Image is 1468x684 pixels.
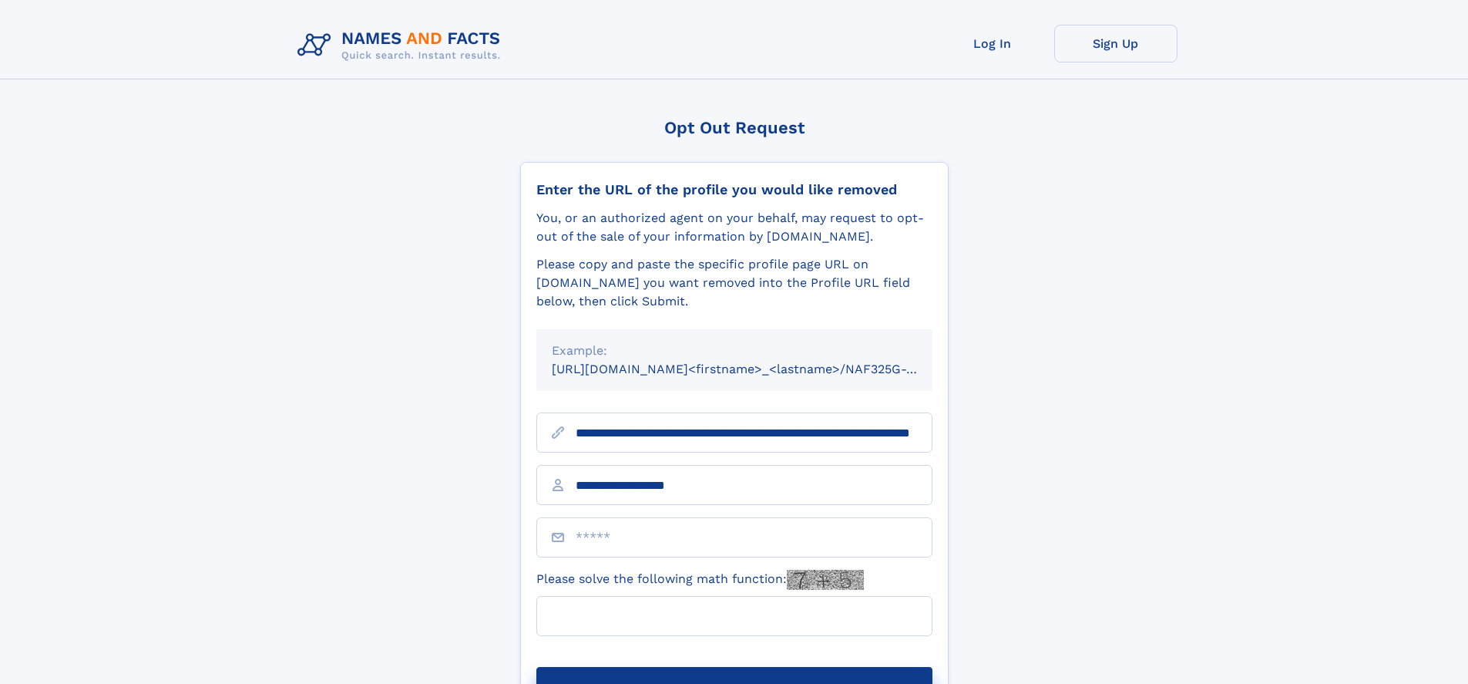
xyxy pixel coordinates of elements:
[520,118,949,137] div: Opt Out Request
[291,25,513,66] img: Logo Names and Facts
[536,209,932,246] div: You, or an authorized agent on your behalf, may request to opt-out of the sale of your informatio...
[552,362,962,376] small: [URL][DOMAIN_NAME]<firstname>_<lastname>/NAF325G-xxxxxxxx
[536,570,864,590] label: Please solve the following math function:
[931,25,1054,62] a: Log In
[536,255,932,311] div: Please copy and paste the specific profile page URL on [DOMAIN_NAME] you want removed into the Pr...
[536,181,932,198] div: Enter the URL of the profile you would like removed
[1054,25,1177,62] a: Sign Up
[552,342,917,360] div: Example:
